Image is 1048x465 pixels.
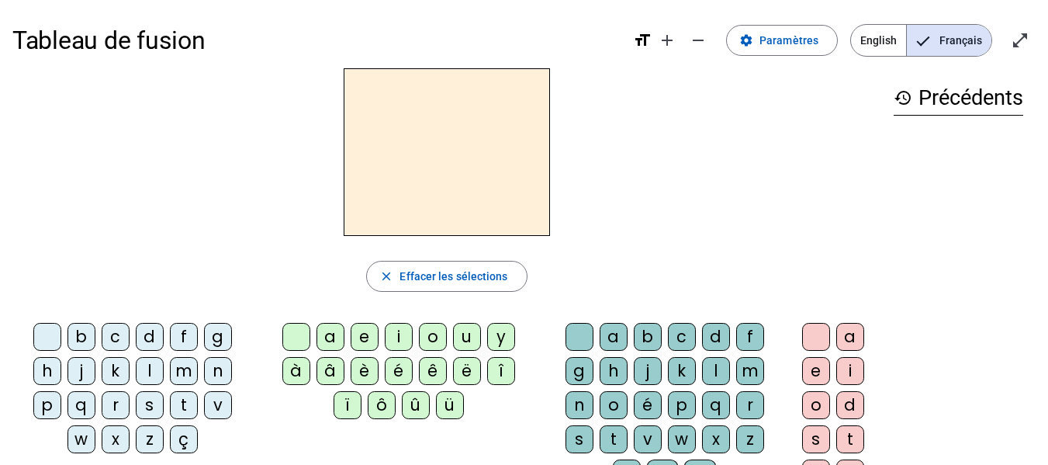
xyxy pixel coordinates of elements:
div: k [102,357,130,385]
mat-button-toggle-group: Language selection [850,24,992,57]
div: g [566,357,593,385]
div: x [102,425,130,453]
span: Paramètres [759,31,818,50]
div: s [802,425,830,453]
div: l [702,357,730,385]
div: b [67,323,95,351]
div: w [668,425,696,453]
div: q [67,391,95,419]
div: a [316,323,344,351]
div: z [736,425,764,453]
div: ï [334,391,361,419]
div: t [170,391,198,419]
div: d [136,323,164,351]
div: j [634,357,662,385]
div: ô [368,391,396,419]
div: v [204,391,232,419]
button: Effacer les sélections [366,261,527,292]
div: r [102,391,130,419]
div: p [33,391,61,419]
div: g [204,323,232,351]
div: è [351,357,379,385]
mat-icon: add [658,31,676,50]
div: m [736,357,764,385]
div: q [702,391,730,419]
div: l [136,357,164,385]
div: m [170,357,198,385]
div: u [453,323,481,351]
div: z [136,425,164,453]
div: a [600,323,628,351]
div: û [402,391,430,419]
div: i [836,357,864,385]
button: Entrer en plein écran [1005,25,1036,56]
div: ê [419,357,447,385]
mat-icon: settings [739,33,753,47]
div: v [634,425,662,453]
div: o [802,391,830,419]
h1: Tableau de fusion [12,16,621,65]
div: h [600,357,628,385]
div: e [802,357,830,385]
div: î [487,357,515,385]
div: ç [170,425,198,453]
div: é [634,391,662,419]
div: s [136,391,164,419]
div: x [702,425,730,453]
span: Français [907,25,991,56]
div: ü [436,391,464,419]
div: c [668,323,696,351]
div: f [170,323,198,351]
mat-icon: history [894,88,912,107]
div: f [736,323,764,351]
div: t [600,425,628,453]
div: k [668,357,696,385]
div: a [836,323,864,351]
div: d [836,391,864,419]
div: r [736,391,764,419]
div: w [67,425,95,453]
div: à [282,357,310,385]
mat-icon: remove [689,31,707,50]
h3: Précédents [894,81,1023,116]
span: English [851,25,906,56]
mat-icon: close [379,269,393,283]
div: s [566,425,593,453]
div: h [33,357,61,385]
span: Effacer les sélections [399,267,507,286]
div: c [102,323,130,351]
div: o [419,323,447,351]
div: j [67,357,95,385]
div: b [634,323,662,351]
button: Diminuer la taille de la police [683,25,714,56]
div: t [836,425,864,453]
div: i [385,323,413,351]
div: é [385,357,413,385]
mat-icon: open_in_full [1011,31,1029,50]
div: e [351,323,379,351]
div: â [316,357,344,385]
mat-icon: format_size [633,31,652,50]
button: Augmenter la taille de la police [652,25,683,56]
div: o [600,391,628,419]
div: n [204,357,232,385]
div: y [487,323,515,351]
div: d [702,323,730,351]
div: p [668,391,696,419]
div: ë [453,357,481,385]
div: n [566,391,593,419]
button: Paramètres [726,25,838,56]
